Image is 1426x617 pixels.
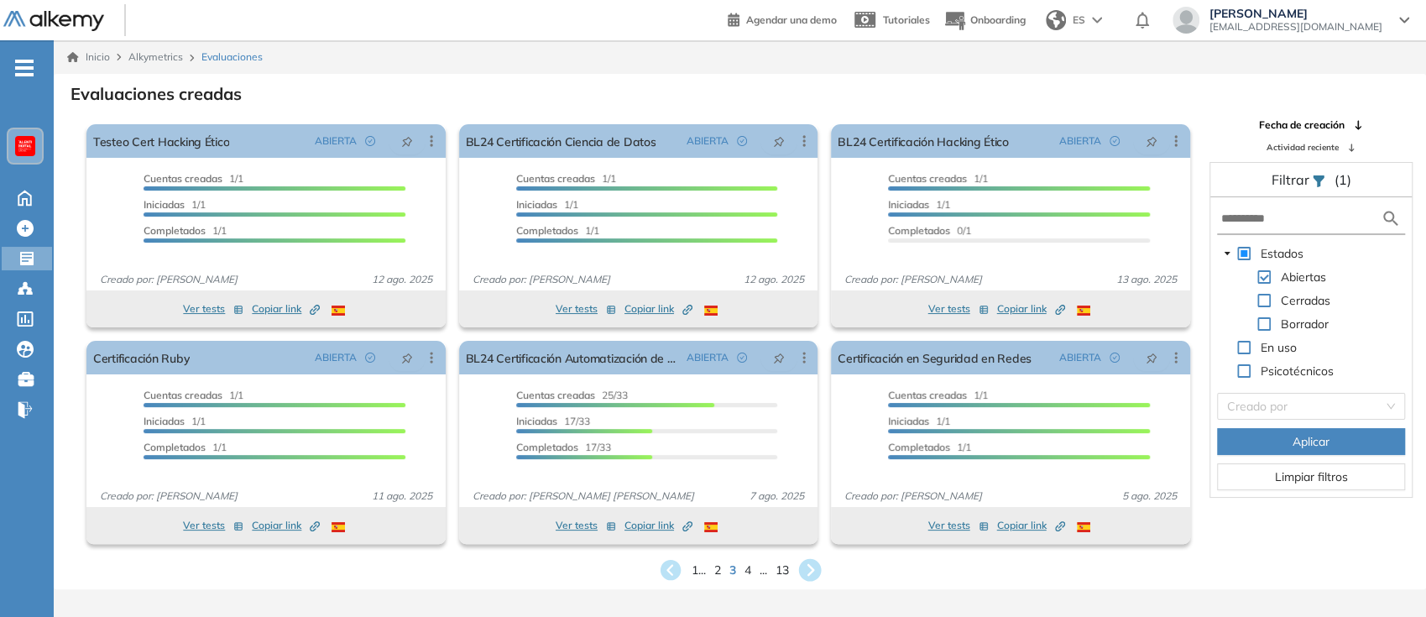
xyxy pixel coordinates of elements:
span: Creado por: [PERSON_NAME] [838,272,989,287]
span: 1/1 [144,224,227,237]
span: Completados [144,224,206,237]
span: ES [1073,13,1085,28]
button: Ver tests [556,299,616,319]
span: 1/1 [144,415,206,427]
span: Estados [1261,246,1303,261]
span: pushpin [401,134,413,148]
img: ESP [1077,306,1090,316]
button: Copiar link [624,299,692,319]
span: pushpin [1146,134,1157,148]
span: 1 ... [692,562,706,579]
span: Iniciadas [144,198,185,211]
span: 1/1 [516,172,616,185]
span: 2 [714,562,721,579]
button: Ver tests [183,515,243,536]
span: Cerradas [1277,290,1334,311]
button: Ver tests [928,299,989,319]
button: pushpin [760,344,797,371]
span: Onboarding [970,13,1026,26]
span: Completados [144,441,206,453]
span: 25/33 [516,389,628,401]
span: [EMAIL_ADDRESS][DOMAIN_NAME] [1209,20,1382,34]
button: pushpin [389,128,426,154]
img: arrow [1092,17,1102,24]
span: 1/1 [888,198,950,211]
img: Logo [3,11,104,32]
img: ESP [704,522,718,532]
span: Psicotécnicos [1257,361,1337,381]
span: 1/1 [144,198,206,211]
img: search icon [1381,208,1401,229]
span: Iniciadas [888,415,929,427]
span: caret-down [1223,249,1231,258]
button: Copiar link [624,515,692,536]
span: Abiertas [1277,267,1329,287]
span: pushpin [773,134,785,148]
span: ABIERTA [687,350,729,365]
button: Ver tests [928,515,989,536]
span: Aplicar [1293,432,1329,451]
span: 1/1 [144,441,227,453]
span: ABIERTA [315,350,357,365]
span: En uso [1257,337,1300,358]
span: 7 ago. 2025 [743,489,811,504]
span: (1) [1334,170,1350,190]
span: 4 [744,562,751,579]
span: Actividad reciente [1267,141,1339,154]
span: Borrador [1281,316,1329,332]
span: check-circle [737,353,747,363]
span: Iniciadas [516,198,557,211]
span: 1/1 [888,415,950,427]
span: check-circle [1110,353,1120,363]
button: Copiar link [252,299,320,319]
button: Ver tests [556,515,616,536]
span: Cerradas [1281,293,1330,308]
button: Copiar link [997,299,1065,319]
span: Creado por: [PERSON_NAME] [466,272,617,287]
button: Ver tests [183,299,243,319]
span: 1/1 [888,389,988,401]
span: Evaluaciones [201,50,263,65]
span: Abiertas [1281,269,1326,285]
span: Copiar link [997,518,1065,533]
span: Completados [888,224,950,237]
span: Cuentas creadas [144,389,222,401]
span: Copiar link [252,518,320,533]
img: ESP [332,522,345,532]
span: Cuentas creadas [888,172,967,185]
button: Limpiar filtros [1217,463,1405,490]
span: 1/1 [888,441,971,453]
span: Completados [516,224,578,237]
span: 5 ago. 2025 [1115,489,1183,504]
button: Aplicar [1217,428,1405,455]
span: Limpiar filtros [1274,468,1347,486]
span: check-circle [737,136,747,146]
a: Certificación Ruby [93,341,190,374]
span: Psicotécnicos [1261,363,1334,379]
img: https://assets.alkemy.org/workspaces/620/d203e0be-08f6-444b-9eae-a92d815a506f.png [18,139,32,153]
span: 13 ago. 2025 [1110,272,1183,287]
span: Iniciadas [888,198,929,211]
span: 17/33 [516,415,590,427]
span: 17/33 [516,441,611,453]
span: 0/1 [888,224,971,237]
span: Cuentas creadas [144,172,222,185]
a: Inicio [67,50,110,65]
a: Testeo Cert Hacking Ético [93,124,229,158]
span: 1/1 [516,198,578,211]
span: ABIERTA [687,133,729,149]
span: Cuentas creadas [516,389,595,401]
span: check-circle [365,353,375,363]
span: Iniciadas [144,415,185,427]
span: Completados [888,441,950,453]
span: ABIERTA [1059,133,1101,149]
span: 11 ago. 2025 [365,489,439,504]
h3: Evaluaciones creadas [71,84,242,104]
img: ESP [332,306,345,316]
span: Completados [516,441,578,453]
span: 13 [776,562,789,579]
span: Copiar link [997,301,1065,316]
span: ABIERTA [315,133,357,149]
span: 1/1 [888,172,988,185]
span: Cuentas creadas [888,389,967,401]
